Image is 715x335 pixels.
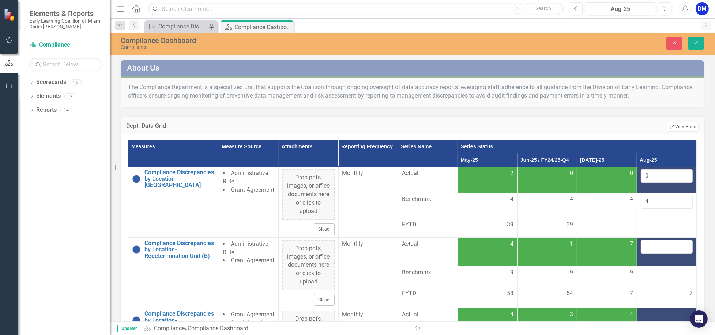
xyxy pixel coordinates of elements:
[121,45,448,50] div: Compliance
[314,223,335,235] button: Close
[342,169,394,178] div: Monthly
[132,245,141,254] img: No Information
[510,195,513,203] span: 4
[60,107,72,113] div: 14
[667,122,699,132] a: View Page
[158,22,207,31] div: Compliance Discrepancies by Location- Transfers
[690,310,708,328] div: Open Intercom Messenger
[4,8,17,21] img: ClearPoint Strategy
[630,289,633,298] span: 7
[29,41,102,49] a: Compliance
[144,240,215,259] a: Compliance Discrepancies by Location- Redetermination Unit (B)
[148,3,563,15] input: Search ClearPoint...
[132,316,141,325] img: No Information
[144,324,407,333] div: »
[36,78,66,87] a: Scorecards
[144,311,215,330] a: Compliance Discrepancies by Location- Redetermination Unit (A)
[570,311,573,319] span: 3
[314,294,335,306] button: Close
[223,170,268,185] span: Administrative Rule
[231,257,274,264] span: Grant Agreement
[570,269,573,277] span: 9
[535,5,551,11] span: Search
[587,5,654,14] div: Aug-25
[36,106,57,114] a: Reports
[630,169,633,178] span: 0
[70,79,82,85] div: 26
[117,325,140,332] span: Updater
[342,240,394,248] div: Monthly
[585,2,656,15] button: Aug-25
[570,169,573,178] span: 0
[121,37,448,45] div: Compliance Dashboard
[525,4,562,14] button: Search
[402,269,454,277] span: Benchmark
[510,269,513,277] span: 9
[507,221,513,229] span: 39
[510,311,513,319] span: 4
[402,195,454,203] span: Benchmark
[188,325,248,332] div: Compliance Dashboard
[29,58,102,71] input: Search Below...
[570,195,573,203] span: 4
[507,289,513,298] span: 53
[234,23,292,32] div: Compliance Dashboard
[29,18,102,30] small: Early Learning Coalition of Miami Dade/[PERSON_NAME]
[342,311,394,319] div: Monthly
[510,169,513,178] span: 2
[630,240,633,248] span: 7
[282,240,334,290] div: Drop pdfs, images, or office documents here or click to upload
[223,319,268,335] span: Administrative Rule
[36,92,61,100] a: Elements
[402,240,454,248] span: Actual
[567,289,573,298] span: 54
[510,240,513,248] span: 4
[144,169,215,189] a: Compliance Discrepancies by Location- [GEOGRAPHIC_DATA]
[223,240,268,256] span: Administrative Rule
[567,221,573,229] span: 39
[570,240,573,248] span: 1
[126,123,437,129] h3: Dept. Data Grid
[402,311,454,319] span: Actual
[402,221,454,229] span: FYTD
[29,9,102,18] span: Elements & Reports
[402,289,454,298] span: FYTD
[154,325,185,332] a: Compliance
[231,186,274,193] span: Grant Agreement
[282,169,334,220] div: Drop pdfs, images, or office documents here or click to upload
[231,311,274,318] span: Grant Agreement
[630,269,633,277] span: 9
[630,195,633,203] span: 4
[132,175,141,183] img: No Information
[696,2,709,15] button: DM
[402,169,454,178] span: Actual
[146,22,207,31] a: Compliance Discrepancies by Location- Transfers
[64,93,76,99] div: 12
[630,311,633,319] span: 4
[689,289,693,298] span: 7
